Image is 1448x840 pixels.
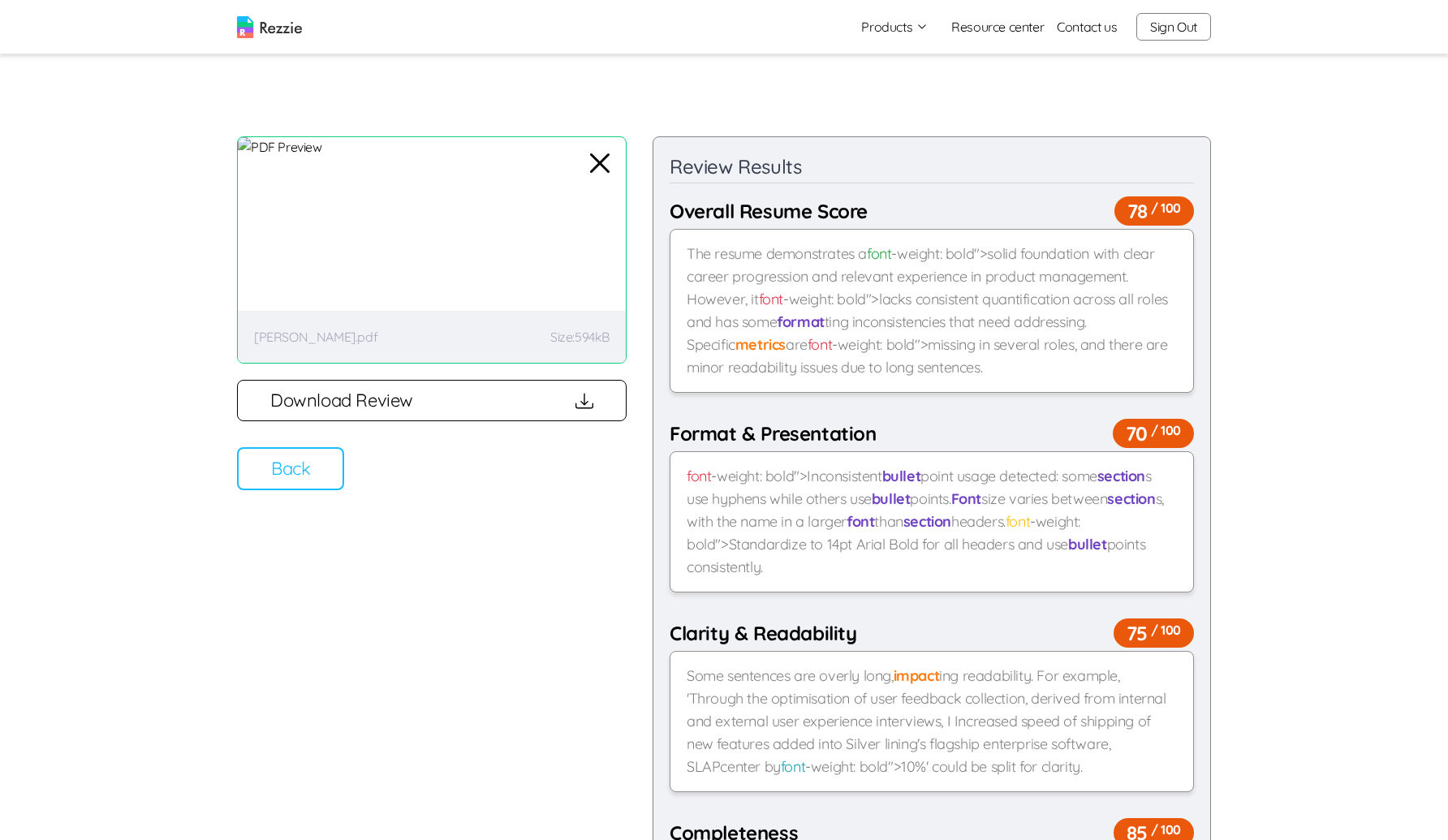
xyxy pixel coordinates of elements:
div: Clarity & Readability [670,618,1194,648]
span: section [1107,489,1155,508]
span: font [687,467,711,485]
span: 78 [1114,196,1194,226]
span: font [759,290,783,308]
span: bullet [882,467,921,485]
button: Sign Out [1136,13,1211,41]
div: The resume demonstrates a -weight: bold">solid foundation with clear career progression and relev... [670,229,1194,393]
img: logo [237,16,302,38]
p: Size: 594kB [550,327,610,347]
span: font [867,244,891,263]
span: impact [894,666,940,685]
div: -weight: bold">Inconsistent point usage detected: some s use hyphens while others use points. siz... [670,451,1194,592]
span: font [781,757,805,776]
div: Review Results [670,153,1194,183]
span: 70 [1113,419,1194,448]
span: font [847,512,874,531]
a: Contact us [1057,17,1117,37]
span: 75 [1114,618,1194,648]
span: font [1006,512,1030,531]
button: Products [861,17,929,37]
button: Back [237,447,344,490]
span: section [1097,467,1145,485]
span: bullet [872,489,911,508]
span: / 100 [1151,198,1181,218]
a: Resource center [951,17,1044,37]
span: / 100 [1151,420,1181,440]
div: Overall Resume Score [670,196,1194,226]
span: bullet [1068,535,1107,554]
p: [PERSON_NAME].pdf [254,327,377,347]
span: / 100 [1151,820,1181,839]
span: metrics [735,335,786,354]
span: format [777,312,825,331]
span: / 100 [1151,620,1181,640]
span: section [903,512,951,531]
div: Some sentences are overly long, ing readability. For example, 'Through the optimisation of user f... [670,651,1194,792]
button: Download Review [237,380,627,421]
span: font [808,335,832,354]
span: Font [951,489,981,508]
div: Format & Presentation [670,419,1194,448]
